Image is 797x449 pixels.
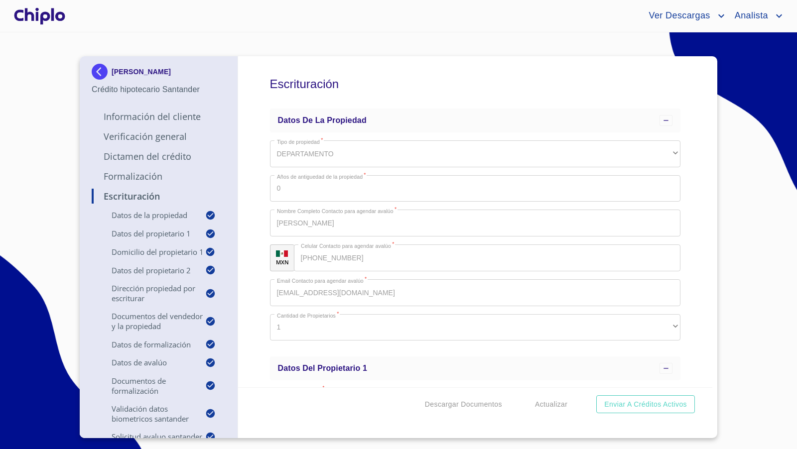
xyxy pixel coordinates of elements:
[604,398,687,411] span: Enviar a Créditos Activos
[92,265,205,275] p: Datos del propietario 2
[278,364,368,372] span: Datos del propietario 1
[92,210,205,220] p: Datos de la propiedad
[270,314,681,341] div: 1
[92,339,205,349] p: Datos de Formalización
[270,356,681,380] div: Datos del propietario 1
[641,8,715,24] span: Ver Descargas
[270,109,681,132] div: Datos de la propiedad
[92,432,205,442] p: Solicitud Avaluo Santander
[276,250,288,257] img: R93DlvwvvjP9fbrDwZeCRYBHk45OWMq+AAOlFVsxT89f82nwPLnD58IP7+ANJEaWYhP0Tx8kkA0WlQMPQsAAgwAOmBj20AXj6...
[92,311,205,331] p: Documentos del vendedor y la propiedad
[92,376,205,396] p: Documentos de Formalización
[421,395,506,414] button: Descargar Documentos
[92,404,205,424] p: Validación Datos Biometricos Santander
[270,140,681,167] div: DEPARTAMENTO
[92,170,226,182] p: Formalización
[92,283,205,303] p: Dirección Propiedad por Escriturar
[425,398,502,411] span: Descargar Documentos
[276,258,289,266] p: MXN
[727,8,773,24] span: Analista
[92,228,205,238] p: Datos del propietario 1
[92,150,226,162] p: Dictamen del Crédito
[112,68,171,76] p: [PERSON_NAME]
[535,398,567,411] span: Actualizar
[531,395,571,414] button: Actualizar
[278,116,367,124] span: Datos de la propiedad
[596,395,695,414] button: Enviar a Créditos Activos
[92,64,226,84] div: [PERSON_NAME]
[92,190,226,202] p: Escrituración
[92,84,226,96] p: Crédito hipotecario Santander
[92,111,226,122] p: Información del Cliente
[270,64,681,105] h5: Escrituración
[92,357,205,367] p: Datos de Avalúo
[641,8,727,24] button: account of current user
[92,130,226,142] p: Verificación General
[92,247,205,257] p: Domicilio del Propietario 1
[92,64,112,80] img: Docupass spot blue
[727,8,785,24] button: account of current user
